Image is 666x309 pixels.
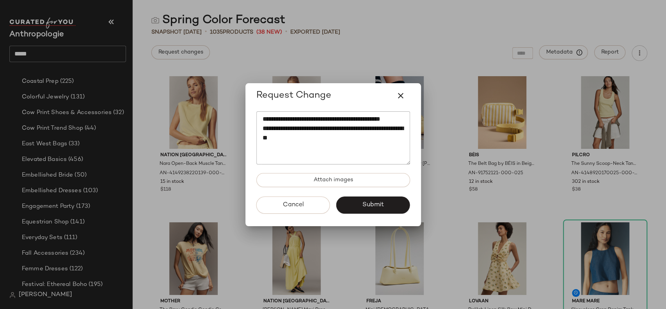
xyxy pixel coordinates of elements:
[256,173,410,187] button: Attach images
[256,89,331,102] span: Request Change
[313,177,353,183] span: Attach images
[336,196,410,214] button: Submit
[282,201,304,209] span: Cancel
[256,196,330,214] button: Cancel
[362,201,384,209] span: Submit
